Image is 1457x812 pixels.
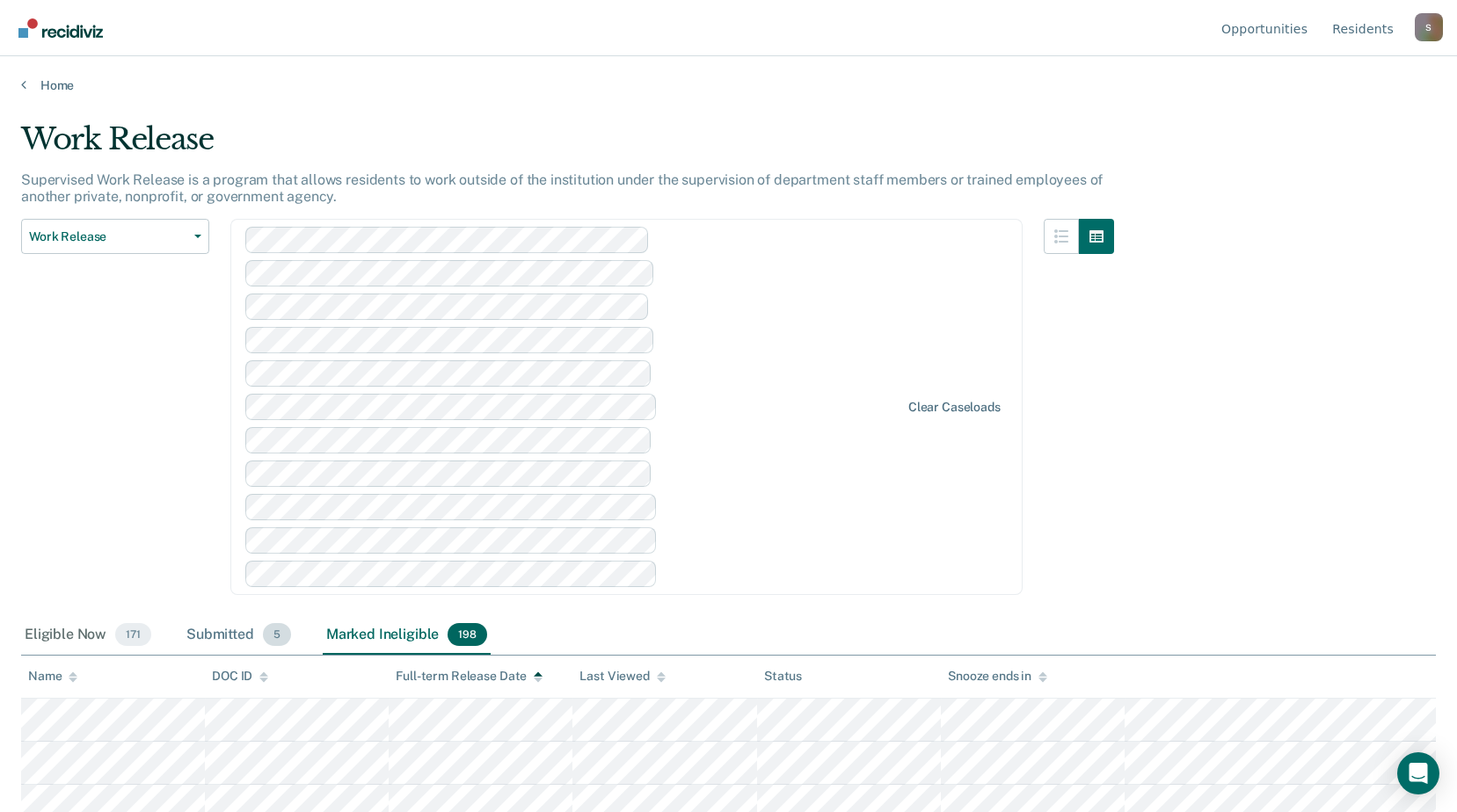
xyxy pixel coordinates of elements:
[115,623,151,646] span: 171
[396,669,543,684] div: Full-term Release Date
[1397,752,1439,794] div: Open Intercom Messenger
[579,669,665,684] div: Last Viewed
[908,400,1001,415] div: Clear caseloads
[764,669,802,684] div: Status
[21,171,1103,205] p: Supervised Work Release is a program that allows residents to work outside of the institution und...
[263,623,291,646] span: 5
[21,77,1436,93] a: Home
[1415,13,1443,41] div: S
[323,616,491,655] div: Marked Ineligible198
[28,669,77,684] div: Name
[21,121,1114,171] div: Work Release
[948,669,1047,684] div: Snooze ends in
[212,669,268,684] div: DOC ID
[21,219,209,254] button: Work Release
[29,229,187,244] span: Work Release
[448,623,487,646] span: 198
[1415,13,1443,41] button: Profile dropdown button
[18,18,103,38] img: Recidiviz
[21,616,155,655] div: Eligible Now171
[183,616,295,655] div: Submitted5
